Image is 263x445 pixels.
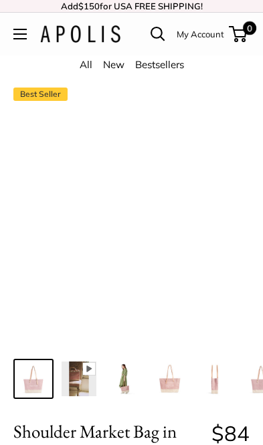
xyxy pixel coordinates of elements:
a: Open search [151,27,165,41]
a: Shoulder Market Bag in Blush [104,359,145,399]
a: 0 [230,26,247,42]
a: Shoulder Market Bag in Blush [59,359,99,399]
img: Shoulder Market Bag in Blush [16,361,51,396]
a: Shoulder Market Bag in Blush [13,359,54,399]
img: Shoulder Market Bag in Blush [107,361,142,396]
img: Shoulder Market Bag in Blush [153,361,187,396]
span: 0 [243,21,256,35]
button: Open menu [13,29,27,39]
a: All [80,58,92,71]
a: New [103,58,124,71]
a: Shoulder Market Bag in Blush [150,359,190,399]
span: Best Seller [13,88,68,101]
span: $150 [78,1,100,11]
img: Apolis [40,25,120,43]
a: My Account [177,26,224,42]
img: Shoulder Market Bag in Blush [62,361,96,396]
img: Shoulder Market Bag in Blush [198,361,233,396]
a: Bestsellers [135,58,184,71]
a: Shoulder Market Bag in Blush [195,359,236,399]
